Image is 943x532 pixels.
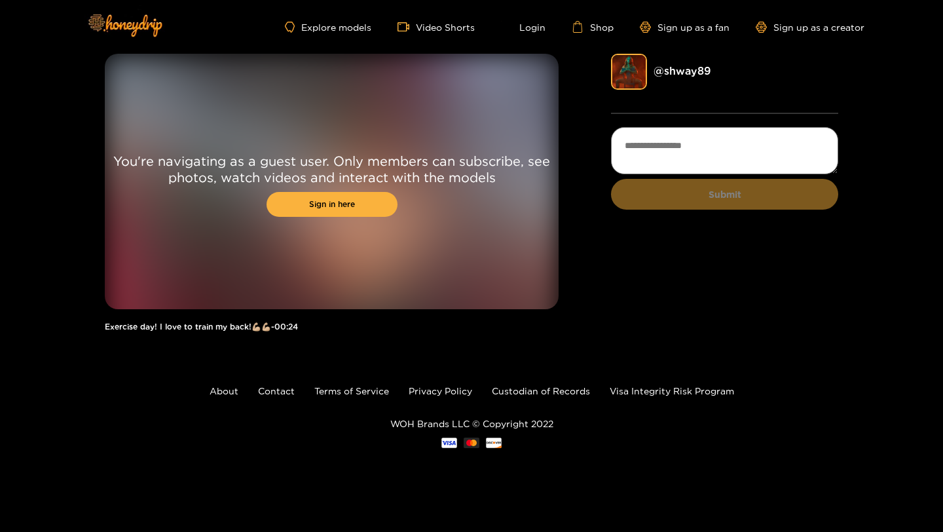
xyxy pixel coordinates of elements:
[398,21,416,33] span: video-camera
[492,386,590,396] a: Custodian of Records
[409,386,472,396] a: Privacy Policy
[756,22,864,33] a: Sign up as a creator
[314,386,389,396] a: Terms of Service
[210,386,238,396] a: About
[640,22,730,33] a: Sign up as a fan
[572,21,614,33] a: Shop
[611,179,838,210] button: Submit
[610,386,734,396] a: Visa Integrity Risk Program
[611,54,647,90] img: shway89
[105,322,559,332] h1: Exercise day! I love to train my back!💪🏼💪🏼 - 00:24
[654,65,711,77] a: @ shway89
[285,22,371,33] a: Explore models
[267,192,398,217] a: Sign in here
[501,21,545,33] a: Login
[258,386,295,396] a: Contact
[398,21,475,33] a: Video Shorts
[105,153,559,185] p: You're navigating as a guest user. Only members can subscribe, see photos, watch videos and inter...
